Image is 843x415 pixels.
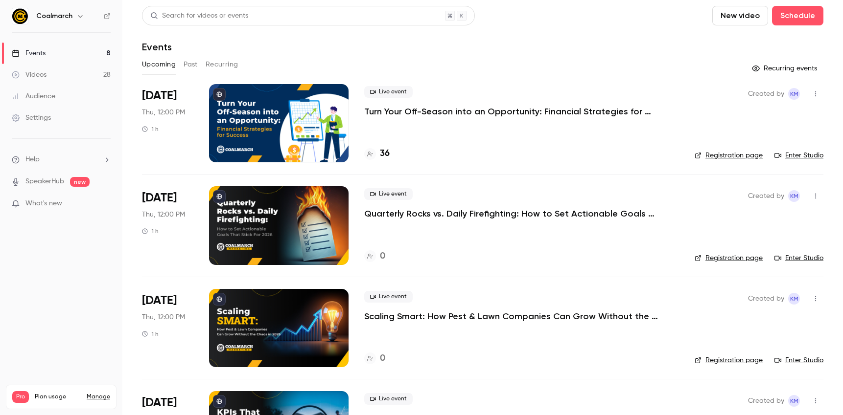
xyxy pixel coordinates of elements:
[364,352,385,365] a: 0
[142,293,177,308] span: [DATE]
[748,395,784,407] span: Created by
[364,291,413,303] span: Live event
[774,253,823,263] a: Enter Studio
[142,312,185,322] span: Thu, 12:00 PM
[788,190,800,202] span: Katie McCaskill
[36,11,72,21] h6: Coalmarch
[142,186,193,264] div: Sep 4 Thu, 12:00 PM (America/New York)
[788,395,800,407] span: Katie McCaskill
[788,293,800,305] span: Katie McCaskill
[12,8,28,24] img: Coalmarch
[695,253,763,263] a: Registration page
[142,108,185,117] span: Thu, 12:00 PM
[364,208,658,219] a: Quarterly Rocks vs. Daily Firefighting: How to Set Actionable Goals That Stick For 2026
[695,151,763,160] a: Registration page
[150,11,248,21] div: Search for videos or events
[142,190,177,206] span: [DATE]
[142,88,177,104] span: [DATE]
[12,48,46,58] div: Events
[774,355,823,365] a: Enter Studio
[87,393,110,401] a: Manage
[790,190,798,202] span: KM
[70,177,90,187] span: new
[712,6,768,25] button: New video
[142,210,185,219] span: Thu, 12:00 PM
[142,330,159,338] div: 1 h
[25,154,40,165] span: Help
[774,151,823,160] a: Enter Studio
[142,395,177,411] span: [DATE]
[748,88,784,100] span: Created by
[12,391,29,403] span: Pro
[790,395,798,407] span: KM
[380,250,385,263] h4: 0
[790,88,798,100] span: KM
[364,310,658,322] a: Scaling Smart: How Pest & Lawn Companies Can Grow Without the Chaos in [DATE]
[364,106,658,117] a: Turn Your Off-Season into an Opportunity: Financial Strategies for Success
[364,86,413,98] span: Live event
[748,61,823,76] button: Recurring events
[25,198,62,209] span: What's new
[12,91,55,101] div: Audience
[184,57,198,72] button: Past
[364,147,390,160] a: 36
[142,227,159,235] div: 1 h
[364,393,413,405] span: Live event
[695,355,763,365] a: Registration page
[12,113,51,123] div: Settings
[12,154,111,165] li: help-dropdown-opener
[364,188,413,200] span: Live event
[25,176,64,187] a: SpeakerHub
[99,199,111,208] iframe: Noticeable Trigger
[380,147,390,160] h4: 36
[35,393,81,401] span: Plan usage
[142,289,193,367] div: Sep 18 Thu, 12:00 PM (America/New York)
[790,293,798,305] span: KM
[364,250,385,263] a: 0
[748,190,784,202] span: Created by
[772,6,823,25] button: Schedule
[206,57,238,72] button: Recurring
[142,41,172,53] h1: Events
[142,125,159,133] div: 1 h
[748,293,784,305] span: Created by
[788,88,800,100] span: Katie McCaskill
[142,84,193,162] div: Aug 21 Thu, 12:00 PM (America/New York)
[142,57,176,72] button: Upcoming
[380,352,385,365] h4: 0
[12,70,47,80] div: Videos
